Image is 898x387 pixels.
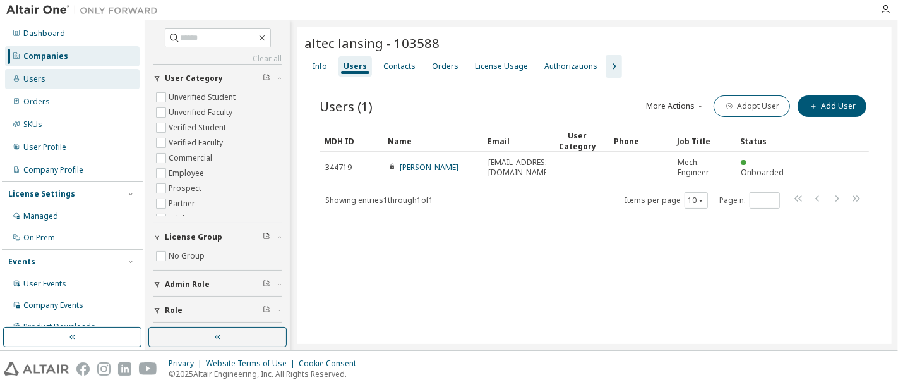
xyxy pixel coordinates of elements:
label: Unverified Student [169,90,238,105]
span: Onboarded [741,167,784,178]
div: Users [344,61,367,71]
label: Partner [169,196,198,211]
div: Job Title [677,131,730,151]
div: Authorizations [544,61,597,71]
div: User Profile [23,142,66,152]
button: Admin Role [153,271,282,298]
div: Privacy [169,359,206,369]
label: Employee [169,166,207,181]
div: Company Profile [23,165,83,175]
div: License Usage [475,61,528,71]
div: Users [23,74,45,84]
span: Clear filter [263,305,270,316]
div: Companies [23,51,68,61]
span: Clear filter [263,232,270,242]
div: Email [488,131,541,151]
span: User Category [165,73,223,83]
span: Clear filter [263,279,270,290]
img: Altair One [6,4,164,16]
div: Phone [614,131,667,151]
a: Clear all [153,54,282,64]
div: On Prem [23,233,55,243]
span: altec lansing - 103588 [304,34,440,52]
button: Add User [798,95,866,117]
p: © 2025 Altair Engineering, Inc. All Rights Reserved. [169,369,364,379]
div: License Settings [8,189,75,199]
img: linkedin.svg [118,362,131,376]
div: Contacts [383,61,416,71]
button: License Group [153,223,282,251]
div: Status [740,131,793,151]
label: Trial [169,211,187,226]
img: altair_logo.svg [4,362,69,376]
span: Showing entries 1 through 1 of 1 [325,195,433,206]
div: Orders [23,97,50,107]
div: Cookie Consent [299,359,364,369]
label: Commercial [169,150,215,166]
span: Role [165,305,183,316]
label: Verified Student [169,120,229,135]
label: Verified Faculty [169,135,225,150]
div: Name [388,131,477,151]
div: Company Events [23,300,83,310]
button: Role [153,297,282,324]
img: youtube.svg [139,362,157,376]
label: No Group [169,249,207,264]
span: License Group [165,232,222,242]
a: [PERSON_NAME] [400,162,458,173]
div: Dashboard [23,28,65,39]
button: More Actions [645,95,706,117]
div: SKUs [23,120,42,130]
div: Info [313,61,327,71]
label: Unverified Faculty [169,105,235,120]
span: Mech. Engineer [678,157,729,178]
div: Managed [23,211,58,221]
div: Events [8,257,35,267]
div: MDH ID [325,131,378,151]
button: 10 [688,195,705,206]
img: instagram.svg [97,362,111,376]
button: Adopt User [714,95,790,117]
span: Admin Role [165,279,210,290]
span: Users (1) [320,97,373,115]
img: facebook.svg [76,362,90,376]
span: Clear filter [263,73,270,83]
span: [EMAIL_ADDRESS][DOMAIN_NAME] [488,157,552,178]
button: User Category [153,64,282,92]
div: User Events [23,279,66,289]
div: Product Downloads [23,322,95,332]
div: Website Terms of Use [206,359,299,369]
div: User Category [551,130,604,152]
span: Page n. [719,192,780,209]
div: Orders [432,61,458,71]
label: Prospect [169,181,204,196]
span: Items per page [625,192,708,209]
span: 344719 [325,163,352,173]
